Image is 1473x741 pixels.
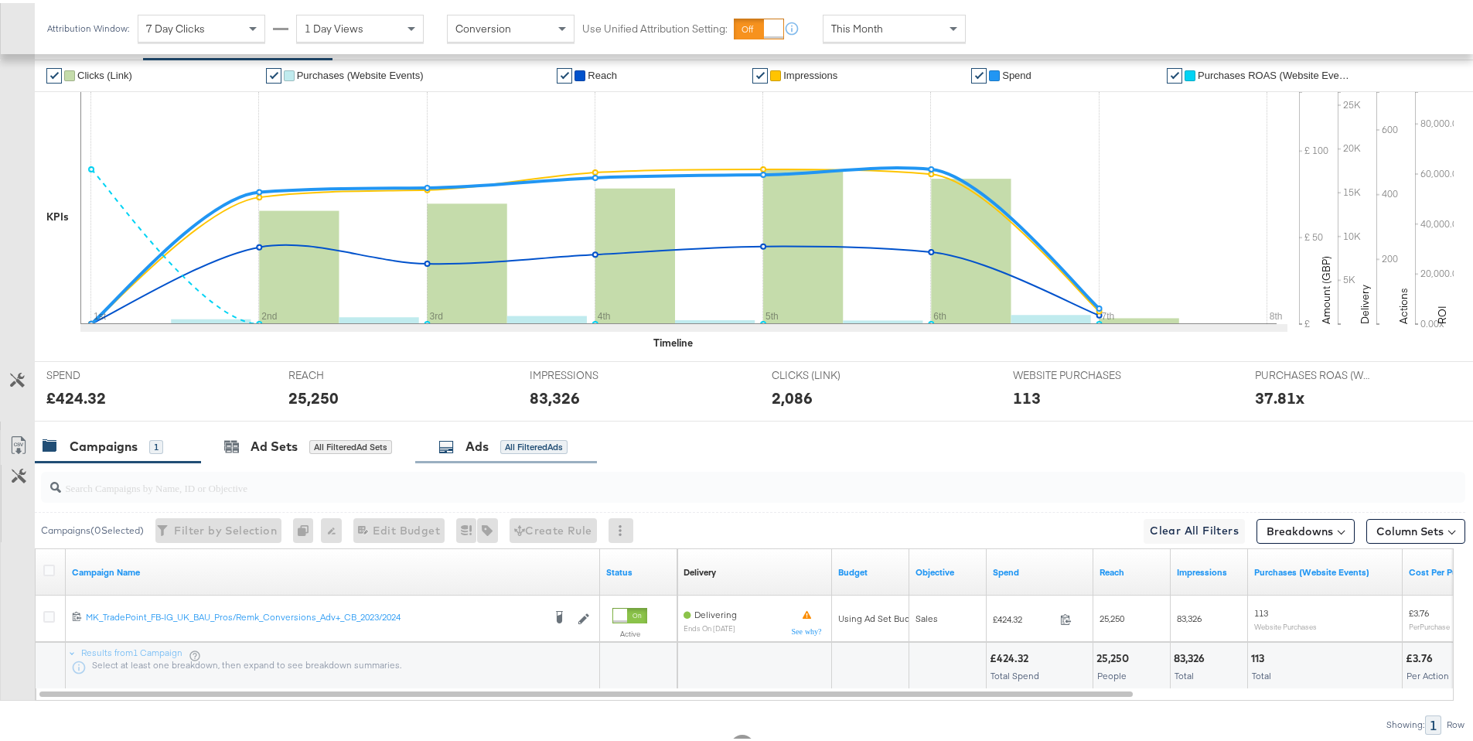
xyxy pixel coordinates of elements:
button: Column Sets [1366,516,1465,541]
label: Active [612,626,647,636]
span: Purchases ROAS (Website Events) [1198,67,1352,78]
a: The maximum amount you're willing to spend on your ads, on average each day or over the lifetime ... [838,563,903,575]
button: Clear All Filters [1144,516,1245,541]
button: Breakdowns [1256,516,1355,541]
span: Conversion [455,19,511,32]
text: ROI [1435,302,1449,321]
span: WEBSITE PURCHASES [1013,365,1129,380]
span: People [1097,667,1127,678]
a: Your campaign's objective. [916,563,980,575]
div: £424.32 [46,384,106,406]
div: £3.76 [1406,648,1437,663]
span: Total [1252,667,1271,678]
sub: ends on [DATE] [684,621,737,630]
div: Ads [465,435,489,452]
span: SPEND [46,365,162,380]
span: 1 Day Views [305,19,363,32]
span: Per Action [1407,667,1449,678]
a: The number of times a purchase was made tracked by your Custom Audience pixel on your website aft... [1254,563,1396,575]
div: 25,250 [288,384,339,406]
text: Actions [1396,285,1410,321]
div: Row [1446,716,1465,727]
span: Spend [1002,67,1031,78]
a: The total amount spent to date. [993,563,1087,575]
span: IMPRESSIONS [530,365,646,380]
a: The number of people your ad was served to. [1100,563,1164,575]
a: ✔ [1167,65,1182,80]
span: Total [1175,667,1194,678]
div: Campaigns [70,435,138,452]
span: Sales [916,610,938,621]
div: All Filtered Ad Sets [309,437,392,451]
span: PURCHASES ROAS (WEBSITE EVENTS) [1255,365,1371,380]
span: £424.32 [993,610,1054,622]
a: ✔ [46,65,62,80]
a: ✔ [557,65,572,80]
a: Shows the current state of your Ad Campaign. [606,563,671,575]
span: This Month [831,19,883,32]
div: £424.32 [990,648,1033,663]
span: 83,326 [1177,610,1202,621]
div: Delivery [684,563,716,575]
div: 0 [293,515,321,540]
span: Reach [588,67,617,78]
span: 113 [1254,604,1268,616]
div: 113 [1251,648,1269,663]
sub: Website Purchases [1254,619,1317,628]
a: Your campaign name. [72,563,594,575]
a: The number of times your ad was served. On mobile apps an ad is counted as served the first time ... [1177,563,1242,575]
a: ✔ [971,65,987,80]
div: 2,086 [772,384,813,406]
div: 113 [1013,384,1041,406]
a: Reflects the ability of your Ad Campaign to achieve delivery based on ad states, schedule and bud... [684,563,716,575]
div: Campaigns ( 0 Selected) [41,521,144,534]
sub: Per Purchase [1409,619,1450,628]
text: Amount (GBP) [1319,253,1333,321]
span: Impressions [783,67,837,78]
div: Ad Sets [251,435,298,452]
div: 83,326 [530,384,580,406]
div: Attribution Window: [46,20,130,31]
span: Clicks (Link) [77,67,132,78]
span: Delivering [694,606,737,617]
div: MK_TradePoint_FB-IG_UK_BAU_Pros/Remk_Conversions_Adv+_CB_2023/2024 [86,608,543,620]
span: £3.76 [1409,604,1429,616]
div: Timeline [653,333,693,347]
div: 83,326 [1174,648,1209,663]
div: 25,250 [1096,648,1134,663]
div: KPIs [46,207,69,221]
span: Purchases (Website Events) [297,67,424,78]
text: Delivery [1358,282,1372,321]
label: Use Unified Attribution Setting: [582,19,728,33]
div: Using Ad Set Budget [838,610,924,622]
div: All Filtered Ads [500,437,568,451]
a: MK_TradePoint_FB-IG_UK_BAU_Pros/Remk_Conversions_Adv+_CB_2023/2024 [86,608,543,623]
span: REACH [288,365,404,380]
span: Total Spend [991,667,1039,678]
input: Search Campaigns by Name, ID or Objective [61,463,1335,493]
span: 7 Day Clicks [146,19,205,32]
a: ✔ [266,65,281,80]
div: 1 [149,437,163,451]
div: 37.81x [1255,384,1304,406]
span: 25,250 [1100,610,1124,621]
div: Showing: [1386,716,1425,727]
a: ✔ [752,65,768,80]
span: Clear All Filters [1150,518,1239,538]
span: CLICKS (LINK) [772,365,888,380]
div: 1 [1425,712,1441,732]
